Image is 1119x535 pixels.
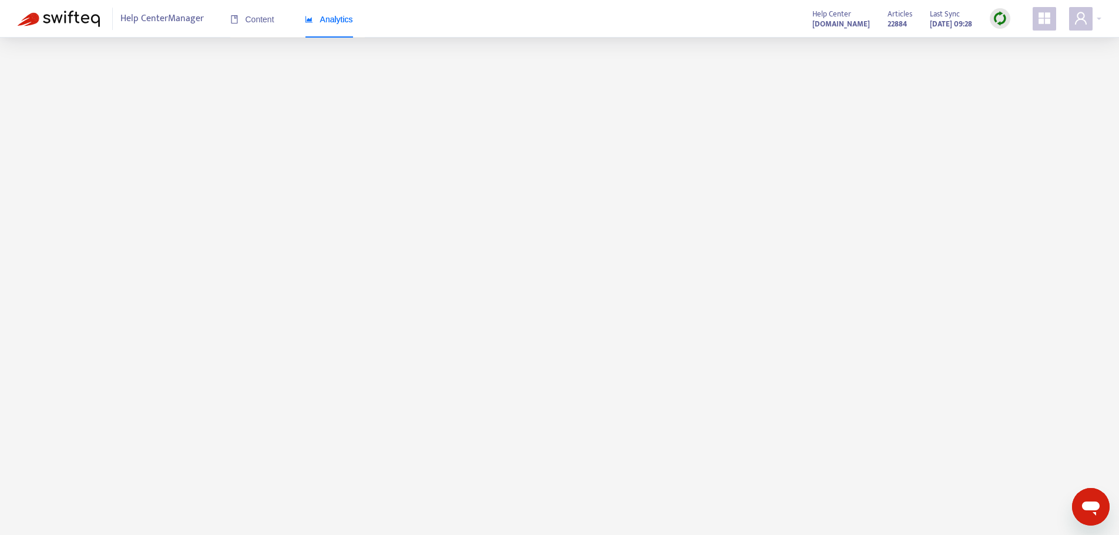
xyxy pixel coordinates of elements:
span: Last Sync [930,8,960,21]
span: book [230,15,238,23]
span: Help Center Manager [120,8,204,30]
img: sync.dc5367851b00ba804db3.png [993,11,1007,26]
span: Content [230,15,274,24]
span: user [1074,11,1088,25]
span: area-chart [305,15,313,23]
strong: 22884 [888,18,907,31]
a: [DOMAIN_NAME] [812,17,870,31]
iframe: メッセージングウィンドウの起動ボタン、進行中の会話 [1072,488,1110,526]
strong: [DATE] 09:28 [930,18,972,31]
img: Swifteq [18,11,100,27]
strong: [DOMAIN_NAME] [812,18,870,31]
span: appstore [1037,11,1051,25]
span: Analytics [305,15,353,24]
span: Help Center [812,8,851,21]
span: Articles [888,8,912,21]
